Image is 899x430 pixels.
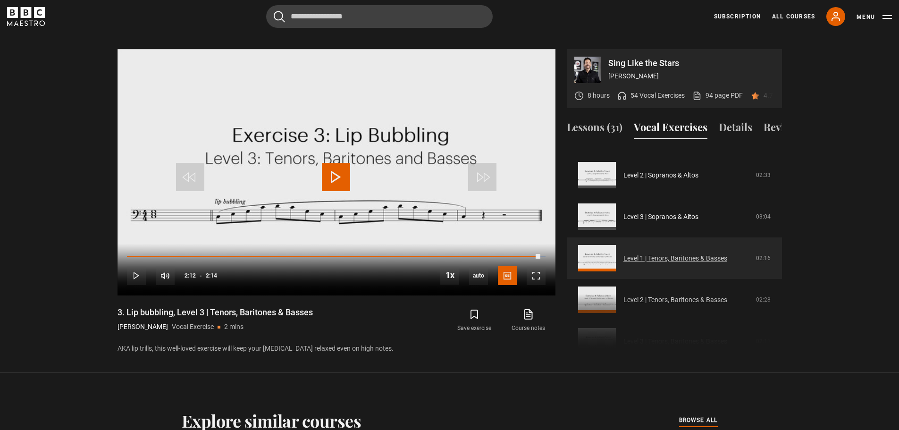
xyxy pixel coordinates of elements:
a: Subscription [714,12,761,21]
div: Current quality: 720p [469,266,488,285]
button: Captions [498,266,517,285]
h1: 3. Lip bubbling, Level 3 | Tenors, Baritones & Basses [118,307,313,318]
p: [PERSON_NAME] [608,71,774,81]
button: Submit the search query [274,11,285,23]
span: - [200,272,202,279]
span: auto [469,266,488,285]
p: Sing Like the Stars [608,59,774,67]
a: 94 page PDF [692,91,743,101]
button: Play [127,266,146,285]
button: Playback Rate [440,266,459,285]
button: Save exercise [447,307,501,334]
button: Toggle navigation [857,12,892,22]
button: Reviews (60) [764,119,823,139]
input: Search [266,5,493,28]
video-js: Video Player [118,49,555,295]
p: Vocal Exercise [172,322,214,332]
button: Details [719,119,752,139]
button: Vocal Exercises [634,119,707,139]
span: 2:14 [206,267,217,284]
a: browse all [679,415,718,426]
p: 2 mins [224,322,244,332]
p: 54 Vocal Exercises [630,91,685,101]
button: Mute [156,266,175,285]
button: Fullscreen [527,266,546,285]
a: All Courses [772,12,815,21]
p: AKA lip trills, this well-loved exercise will keep your [MEDICAL_DATA] relaxed even on high notes. [118,344,555,354]
p: 8 hours [588,91,610,101]
a: Level 1 | Tenors, Baritones & Basses [623,253,727,263]
a: Course notes [501,307,555,334]
p: [PERSON_NAME] [118,322,168,332]
a: Level 3 | Sopranos & Altos [623,212,698,222]
a: Level 2 | Sopranos & Altos [623,170,698,180]
button: Lessons (31) [567,119,622,139]
svg: BBC Maestro [7,7,45,26]
span: 2:12 [185,267,196,284]
div: Progress Bar [127,256,545,258]
span: browse all [679,415,718,425]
